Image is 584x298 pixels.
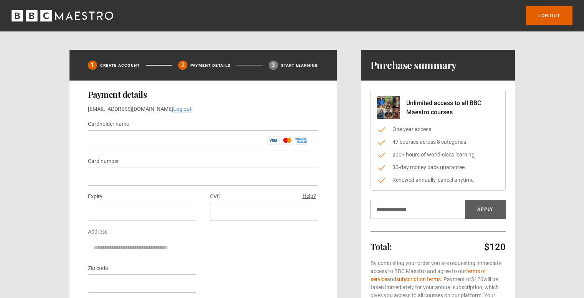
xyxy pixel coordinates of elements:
li: 200+ hours of world-class learning [377,151,499,159]
h1: Purchase summary [371,59,457,71]
iframe: Secure CVC input frame [216,208,312,216]
a: Log out [526,6,572,25]
h2: Total: [371,242,392,251]
label: Address [88,227,108,237]
span: $120 [471,276,483,282]
svg: BBC Maestro [12,10,113,21]
label: Zip code [88,264,108,273]
div: 2 [178,61,187,70]
p: Unlimited access to all BBC Maestro courses [406,99,499,117]
iframe: Secure postal code input frame [94,280,190,287]
p: [EMAIL_ADDRESS][DOMAIN_NAME] [88,105,318,113]
div: 3 [269,61,278,70]
div: 1 [88,61,97,70]
a: subscription terms [396,276,441,282]
li: One year access [377,125,499,133]
li: 30-day money back guarantee [377,163,499,171]
button: Apply [465,200,506,219]
p: $120 [484,241,506,253]
p: Start learning [281,63,318,68]
li: 47 courses across 8 categories [377,138,499,146]
iframe: Secure expiration date input frame [94,208,190,216]
label: Card number [88,157,119,166]
li: Renewed annually, cancel anytime [377,176,499,184]
label: Expiry [88,192,103,201]
p: Create Account [100,63,140,68]
button: Help? [300,191,318,201]
a: Log out [173,106,192,112]
p: Payment details [190,63,230,68]
h2: Payment details [88,90,318,99]
label: Cardholder name [88,120,129,129]
iframe: Secure card number input frame [94,173,312,180]
label: CVC [210,192,220,201]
